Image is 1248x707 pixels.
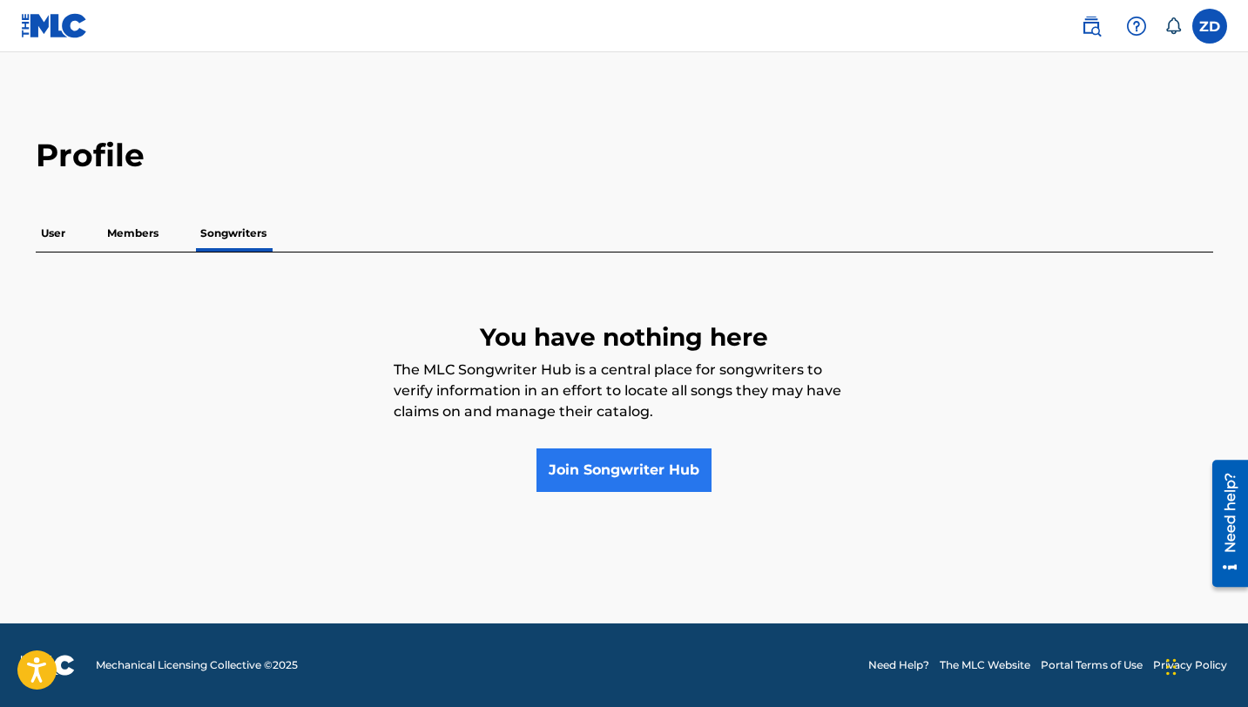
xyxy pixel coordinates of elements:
[1126,16,1147,37] img: help
[96,657,298,673] span: Mechanical Licensing Collective © 2025
[1192,9,1227,44] div: User Menu
[940,657,1030,673] a: The MLC Website
[1081,16,1102,37] img: search
[394,360,855,448] p: The MLC Songwriter Hub is a central place for songwriters to verify information in an effort to l...
[536,448,712,492] a: Join Songwriter Hub
[1199,453,1248,593] iframe: Resource Center
[868,657,929,673] a: Need Help?
[1164,17,1182,35] div: Notifications
[1074,9,1109,44] a: Public Search
[1166,641,1177,693] div: Drag
[1119,9,1154,44] div: Help
[1161,623,1248,707] iframe: Chat Widget
[36,136,1213,175] h2: Profile
[21,13,88,38] img: MLC Logo
[195,215,272,252] p: Songwriters
[102,215,164,252] p: Members
[480,322,768,352] strong: You have nothing here
[1153,657,1227,673] a: Privacy Policy
[1041,657,1143,673] a: Portal Terms of Use
[21,655,75,676] img: logo
[36,215,71,252] p: User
